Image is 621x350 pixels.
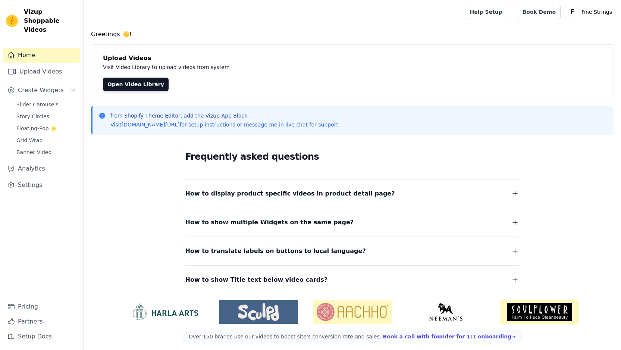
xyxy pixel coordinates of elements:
a: Pricing [3,299,80,314]
span: How to show multiple Widgets on the same page? [185,217,354,228]
a: Floating-Pop ⭐ [12,123,80,134]
h4: Greetings 👋! [91,30,614,39]
span: Create Widgets [18,86,64,95]
p: Visit for setup instructions or message me in live chat for support. [110,121,340,128]
button: How to show Title text below video cards? [185,275,520,285]
a: Banner Video [12,147,80,157]
img: Soulflower [500,300,579,324]
span: How to show Title text below video cards? [185,275,328,285]
a: Settings [3,178,80,193]
text: F [571,8,574,16]
span: Grid Wrap [16,137,43,144]
button: How to show multiple Widgets on the same page? [185,217,520,228]
span: Story Circles [16,113,49,120]
a: Book a call with founder for 1:1 onboarding [383,334,516,340]
span: Slider Carousels [16,101,59,108]
a: [DOMAIN_NAME][URL] [122,122,180,128]
img: Neeman's [407,303,485,321]
p: Fine Strings [578,5,615,19]
a: Open Video Library [103,78,169,91]
button: How to display product specific videos in product detail page? [185,188,520,199]
a: Analytics [3,161,80,176]
span: Floating-Pop ⭐ [16,125,57,132]
span: Vizup Shoppable Videos [24,7,77,34]
p: from Shopify Theme Editor, add the Vizup App Block [110,112,340,119]
img: HarlaArts [126,303,204,321]
a: Story Circles [12,111,80,122]
a: Slider Carousels [12,99,80,110]
a: Partners [3,314,80,329]
img: Sculpd US [219,303,298,321]
p: Visit Video Library to upload videos from system [103,63,437,72]
a: Help Setup [465,5,507,19]
a: Grid Wrap [12,135,80,146]
button: F Fine Strings [567,5,615,19]
img: Aachho [313,300,392,324]
button: Create Widgets [3,83,80,98]
button: How to translate labels on buttons to local language? [185,246,520,256]
span: How to translate labels on buttons to local language? [185,246,366,256]
a: Home [3,48,80,63]
a: Setup Docs [3,329,80,344]
a: Book Demo [518,5,561,19]
h4: Upload Videos [103,54,602,63]
img: Vizup [6,15,18,27]
span: How to display product specific videos in product detail page? [185,188,395,199]
h2: Frequently asked questions [185,149,520,164]
a: Upload Videos [3,64,80,79]
span: Banner Video [16,149,51,156]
